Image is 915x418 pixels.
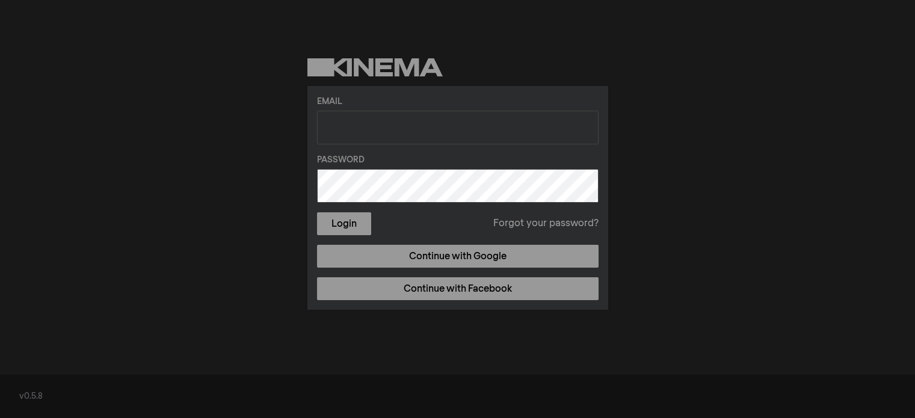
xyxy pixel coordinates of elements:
[317,245,599,268] a: Continue with Google
[317,277,599,300] a: Continue with Facebook
[317,212,371,235] button: Login
[19,390,896,403] div: v0.5.8
[317,154,599,167] label: Password
[493,217,599,231] a: Forgot your password?
[317,96,599,108] label: Email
